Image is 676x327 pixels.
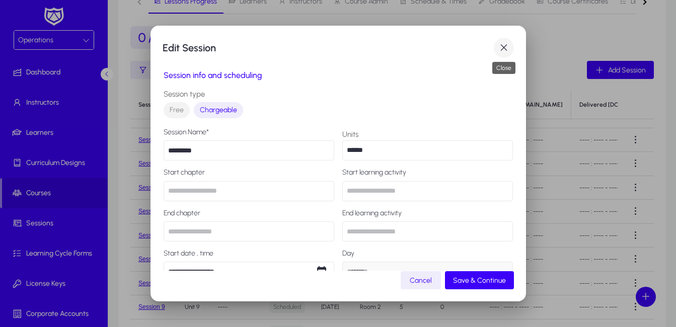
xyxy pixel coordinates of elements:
[410,276,432,285] span: Cancel
[164,128,334,136] label: Session Name*
[170,105,184,115] span: Free
[445,271,514,289] button: Save & Continue
[164,209,334,217] label: End chapter
[164,70,513,80] p: Session info and scheduling
[164,169,334,177] label: Start chapter
[342,130,358,139] label: Units
[453,276,506,285] span: Save & Continue
[401,271,441,289] button: Cancel
[342,250,513,258] label: Day
[492,62,515,74] div: Close
[164,250,334,258] label: Start date , time
[342,209,513,217] label: End learning activity
[312,262,332,282] button: Open calendar
[342,169,513,177] label: Start learning activity
[164,100,334,120] mat-chip-listbox: Session type selection
[163,40,494,56] h1: Edit Session
[200,105,237,115] span: Chargeable
[164,88,334,100] label: Session type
